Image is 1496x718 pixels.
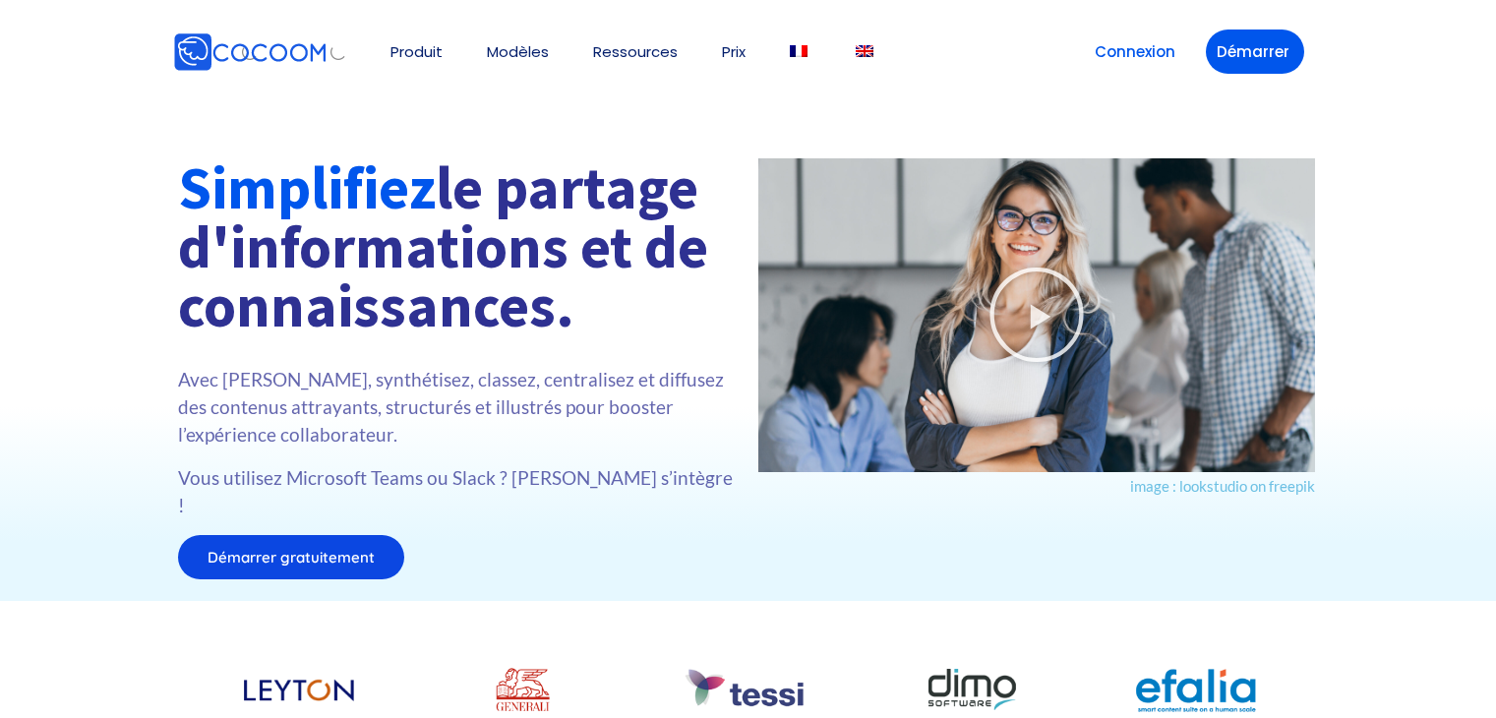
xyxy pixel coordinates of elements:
[178,366,739,449] p: Avec [PERSON_NAME], synthétisez, classez, centralisez et diffusez des contenus attrayants, struct...
[856,45,873,57] img: Anglais
[722,44,746,59] a: Prix
[330,44,346,60] img: Cocoom
[1130,477,1315,495] a: image : lookstudio on freepik
[208,550,375,565] span: Démarrer gratuitement
[593,44,678,59] a: Ressources
[1084,30,1186,74] a: Connexion
[178,535,404,579] a: Démarrer gratuitement
[790,45,808,57] img: Français
[390,44,443,59] a: Produit
[173,32,327,72] img: Cocoom
[1206,30,1304,74] a: Démarrer
[487,44,549,59] a: Modèles
[178,158,739,335] h1: le partage d'informations et de connaissances.
[178,464,739,519] p: Vous utilisez Microsoft Teams ou Slack ? [PERSON_NAME] s’intègre !
[178,150,436,224] font: Simplifiez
